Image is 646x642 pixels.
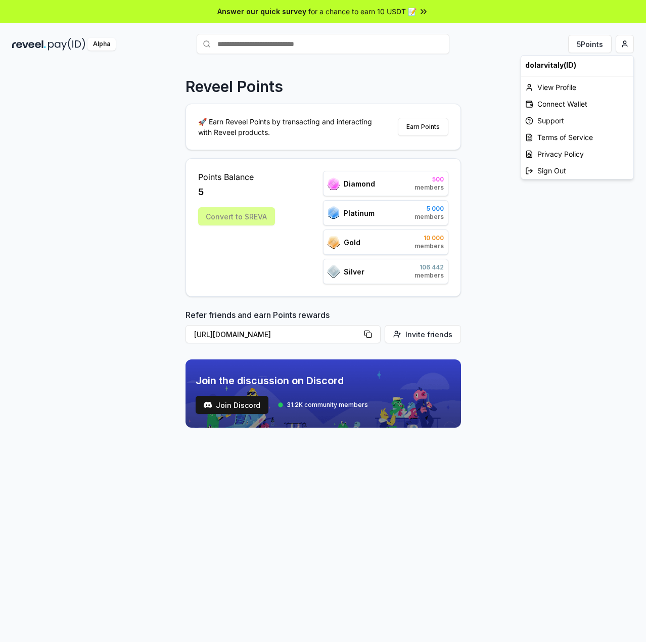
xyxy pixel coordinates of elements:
[521,96,633,112] div: Connect Wallet
[521,112,633,129] a: Support
[521,162,633,179] div: Sign Out
[521,146,633,162] a: Privacy Policy
[521,129,633,146] a: Terms of Service
[521,79,633,96] div: View Profile
[521,56,633,74] div: dolarvitaly(ID)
